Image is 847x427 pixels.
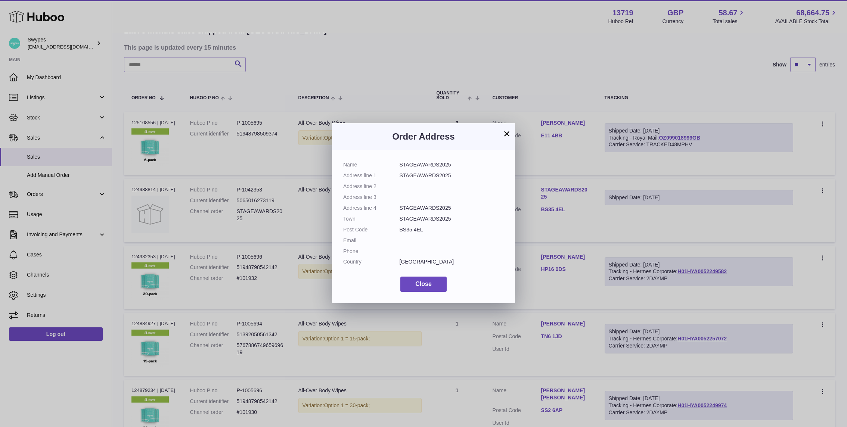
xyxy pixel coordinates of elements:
[502,129,511,138] button: ×
[343,131,504,143] h3: Order Address
[343,172,400,179] dt: Address line 1
[400,258,504,265] dd: [GEOGRAPHIC_DATA]
[400,226,504,233] dd: BS35 4EL
[343,161,400,168] dt: Name
[400,161,504,168] dd: STAGEAWARDS2025
[343,226,400,233] dt: Post Code
[343,248,400,255] dt: Phone
[343,194,400,201] dt: Address line 3
[343,258,400,265] dt: Country
[343,205,400,212] dt: Address line 4
[400,277,447,292] button: Close
[400,205,504,212] dd: STAGEAWARDS2025
[343,183,400,190] dt: Address line 2
[415,281,432,287] span: Close
[343,215,400,222] dt: Town
[400,172,504,179] dd: STAGEAWARDS2025
[343,237,400,244] dt: Email
[400,215,504,222] dd: STAGEAWARDS2025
